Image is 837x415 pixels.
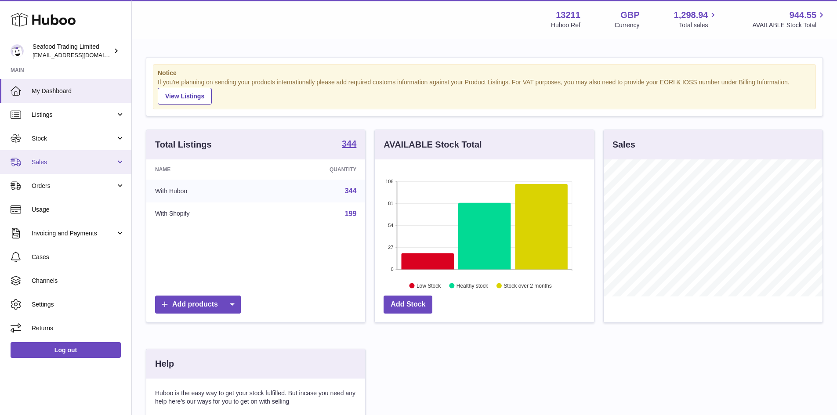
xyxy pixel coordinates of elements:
td: With Huboo [146,180,265,202]
text: 0 [391,267,394,272]
div: If you're planning on sending your products internationally please add required customs informati... [158,78,811,105]
span: Total sales [679,21,718,29]
text: 108 [385,179,393,184]
h3: Total Listings [155,139,212,151]
strong: Notice [158,69,811,77]
span: Orders [32,182,116,190]
strong: GBP [620,9,639,21]
a: 199 [345,210,357,217]
p: Huboo is the easy way to get your stock fulfilled. But incase you need any help here's our ways f... [155,389,356,406]
text: 54 [388,223,394,228]
a: Add products [155,296,241,314]
span: My Dashboard [32,87,125,95]
a: View Listings [158,88,212,105]
div: Seafood Trading Limited [33,43,112,59]
div: Currency [615,21,640,29]
a: Log out [11,342,121,358]
text: Low Stock [417,282,441,289]
span: Stock [32,134,116,143]
text: 81 [388,201,394,206]
a: 944.55 AVAILABLE Stock Total [752,9,826,29]
span: 944.55 [790,9,816,21]
text: 27 [388,245,394,250]
h3: Help [155,358,174,370]
a: Add Stock [384,296,432,314]
a: 344 [342,139,356,150]
img: online@rickstein.com [11,44,24,58]
div: Huboo Ref [551,21,580,29]
span: Usage [32,206,125,214]
strong: 13211 [556,9,580,21]
a: 1,298.94 Total sales [674,9,718,29]
text: Healthy stock [457,282,489,289]
span: Settings [32,300,125,309]
span: AVAILABLE Stock Total [752,21,826,29]
span: Returns [32,324,125,332]
span: 1,298.94 [674,9,708,21]
span: [EMAIL_ADDRESS][DOMAIN_NAME] [33,51,129,58]
h3: AVAILABLE Stock Total [384,139,482,151]
span: Listings [32,111,116,119]
h3: Sales [612,139,635,151]
span: Channels [32,277,125,285]
span: Sales [32,158,116,166]
text: Stock over 2 months [504,282,552,289]
span: Invoicing and Payments [32,229,116,238]
strong: 344 [342,139,356,148]
a: 344 [345,187,357,195]
th: Name [146,159,265,180]
td: With Shopify [146,202,265,225]
th: Quantity [265,159,366,180]
span: Cases [32,253,125,261]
